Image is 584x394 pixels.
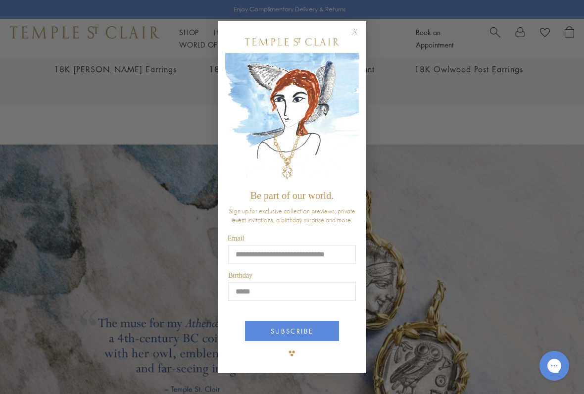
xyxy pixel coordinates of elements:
span: Be part of our world. [250,190,334,201]
input: Email [228,245,356,264]
button: Close dialog [353,31,366,43]
iframe: Gorgias live chat messenger [535,347,574,384]
img: c4a9eb12-d91a-4d4a-8ee0-386386f4f338.jpeg [225,53,359,185]
span: Email [228,235,244,242]
img: Temple St. Clair [245,38,339,46]
button: SUBSCRIBE [245,321,339,341]
span: Sign up for exclusive collection previews, private event invitations, a birthday surprise and more. [229,206,355,224]
span: Birthday [228,272,252,279]
img: TSC [282,344,302,363]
